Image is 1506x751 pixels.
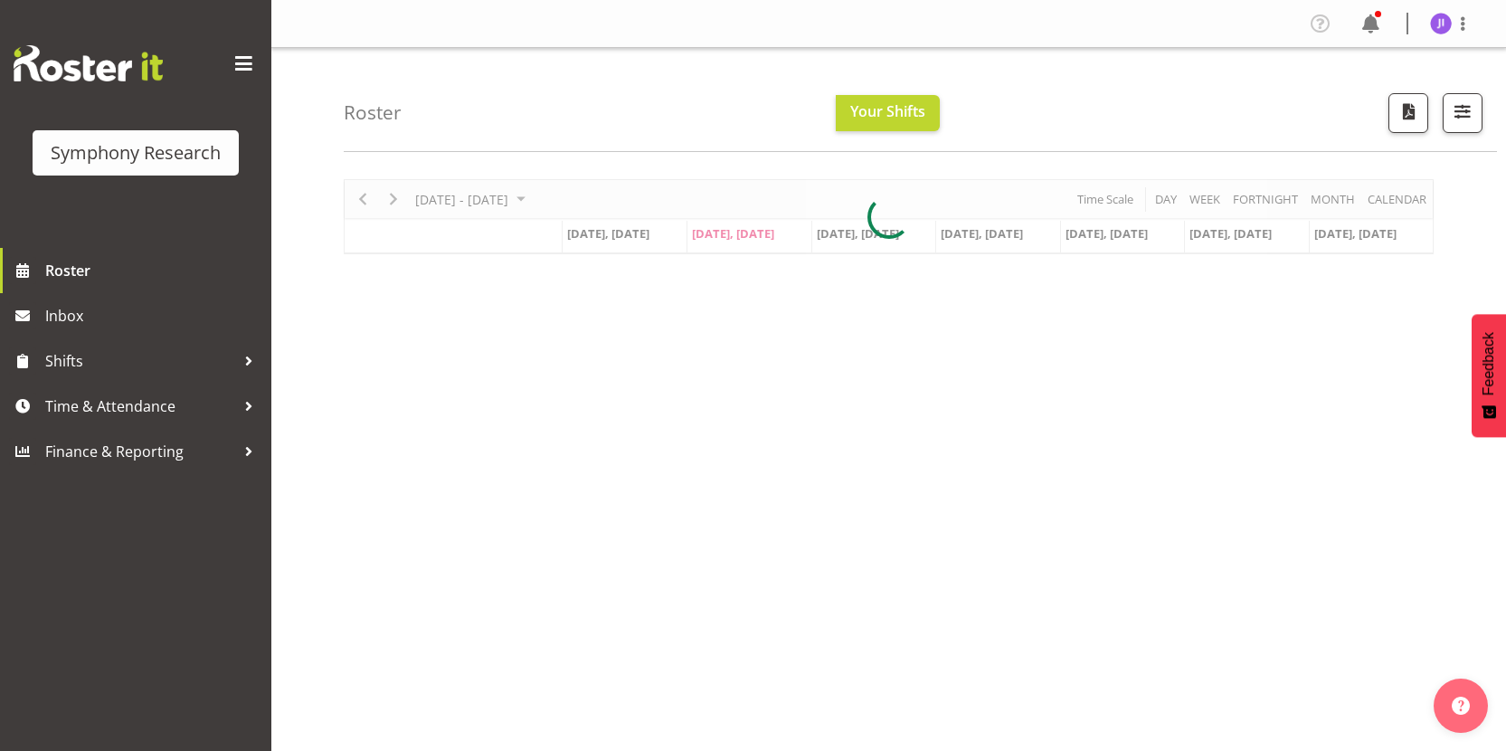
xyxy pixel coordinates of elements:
[45,257,262,284] span: Roster
[45,302,262,329] span: Inbox
[14,45,163,81] img: Rosterit website logo
[1452,697,1470,715] img: help-xxl-2.png
[344,102,402,123] h4: Roster
[45,438,235,465] span: Finance & Reporting
[850,101,925,121] span: Your Shifts
[1443,93,1482,133] button: Filter Shifts
[1481,332,1497,395] span: Feedback
[1388,93,1428,133] button: Download a PDF of the roster according to the set date range.
[836,95,940,131] button: Your Shifts
[1472,314,1506,437] button: Feedback - Show survey
[45,393,235,420] span: Time & Attendance
[1430,13,1452,34] img: jonathan-isidoro5583.jpg
[51,139,221,166] div: Symphony Research
[45,347,235,375] span: Shifts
